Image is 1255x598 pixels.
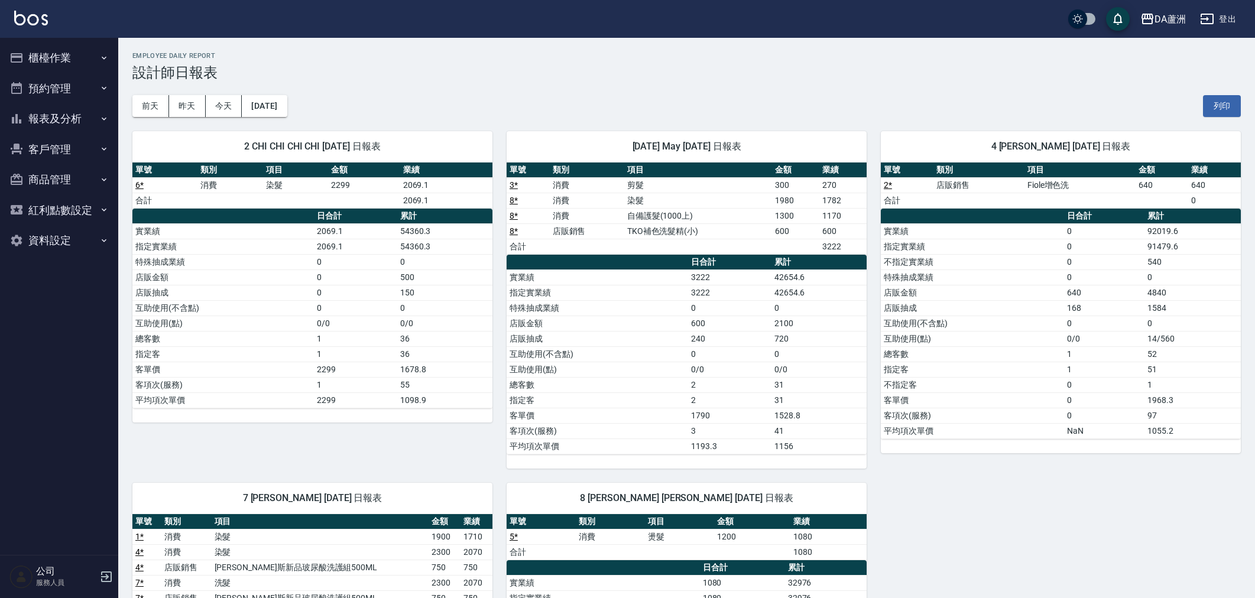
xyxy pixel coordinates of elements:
[212,544,429,560] td: 染髮
[14,11,48,25] img: Logo
[1144,316,1241,331] td: 0
[550,208,624,223] td: 消費
[1195,8,1241,30] button: 登出
[397,239,492,254] td: 54360.3
[1144,239,1241,254] td: 91479.6
[785,560,867,576] th: 累計
[771,438,867,454] td: 1156
[688,362,771,377] td: 0/0
[1064,316,1145,331] td: 0
[645,529,714,544] td: 燙髮
[314,223,397,239] td: 2069.1
[397,285,492,300] td: 150
[688,346,771,362] td: 0
[550,223,624,239] td: 店販銷售
[881,269,1064,285] td: 特殊抽成業績
[507,377,688,392] td: 總客數
[881,362,1064,377] td: 指定客
[624,193,772,208] td: 染髮
[507,438,688,454] td: 平均項次單價
[206,95,242,117] button: 今天
[429,560,461,575] td: 750
[507,285,688,300] td: 指定實業績
[1144,362,1241,377] td: 51
[461,544,492,560] td: 2070
[700,560,785,576] th: 日合計
[688,331,771,346] td: 240
[895,141,1227,152] span: 4 [PERSON_NAME] [DATE] 日報表
[771,408,867,423] td: 1528.8
[132,95,169,117] button: 前天
[688,255,771,270] th: 日合計
[881,300,1064,316] td: 店販抽成
[132,285,314,300] td: 店販抽成
[1144,269,1241,285] td: 0
[771,392,867,408] td: 31
[132,362,314,377] td: 客單價
[1064,423,1145,438] td: NaN
[881,162,933,178] th: 單號
[161,575,212,590] td: 消費
[5,195,113,226] button: 紅利點數設定
[132,269,314,285] td: 店販金額
[314,209,397,224] th: 日合計
[132,346,314,362] td: 指定客
[881,239,1064,254] td: 指定實業績
[161,560,212,575] td: 店販銷售
[521,141,852,152] span: [DATE] May [DATE] 日報表
[772,193,819,208] td: 1980
[132,331,314,346] td: 總客數
[1064,408,1145,423] td: 0
[314,331,397,346] td: 1
[400,193,492,208] td: 2069.1
[714,514,790,529] th: 金額
[1136,7,1191,31] button: DA蘆洲
[132,64,1241,81] h3: 設計師日報表
[881,423,1064,438] td: 平均項次單價
[1144,408,1241,423] td: 97
[147,141,478,152] span: 2 CHI CHI CHI CHI [DATE] 日報表
[161,514,212,529] th: 類別
[5,134,113,165] button: 客戶管理
[507,316,688,331] td: 店販金額
[507,362,688,377] td: 互助使用(點)
[263,177,328,193] td: 染髮
[507,269,688,285] td: 實業績
[771,300,867,316] td: 0
[624,162,772,178] th: 項目
[521,492,852,504] span: 8 [PERSON_NAME] [PERSON_NAME] [DATE] 日報表
[314,269,397,285] td: 0
[819,239,867,254] td: 3222
[1136,162,1188,178] th: 金額
[1024,162,1136,178] th: 項目
[132,162,197,178] th: 單號
[507,408,688,423] td: 客單價
[400,162,492,178] th: 業績
[132,193,197,208] td: 合計
[314,392,397,408] td: 2299
[314,285,397,300] td: 0
[507,300,688,316] td: 特殊抽成業績
[132,514,161,529] th: 單號
[1144,392,1241,408] td: 1968.3
[397,223,492,239] td: 54360.3
[507,162,550,178] th: 單號
[429,575,461,590] td: 2300
[819,162,867,178] th: 業績
[212,560,429,575] td: [PERSON_NAME]斯新品玻尿酸洗護組500ML
[197,177,262,193] td: 消費
[397,331,492,346] td: 36
[688,438,771,454] td: 1193.3
[790,514,867,529] th: 業績
[771,316,867,331] td: 2100
[1144,254,1241,269] td: 540
[507,514,867,560] table: a dense table
[397,300,492,316] td: 0
[790,529,867,544] td: 1080
[819,177,867,193] td: 270
[1144,346,1241,362] td: 52
[881,316,1064,331] td: 互助使用(不含點)
[461,560,492,575] td: 750
[1144,331,1241,346] td: 14/560
[132,239,314,254] td: 指定實業績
